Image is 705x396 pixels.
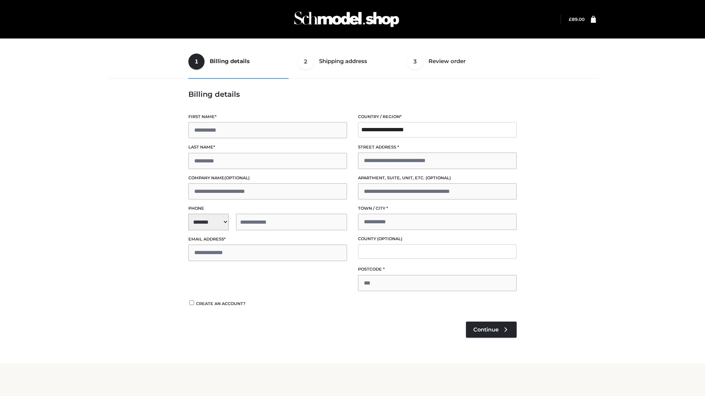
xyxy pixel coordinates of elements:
[224,175,250,180] span: (optional)
[466,322,517,338] a: Continue
[358,235,517,242] label: County
[358,144,517,151] label: Street address
[569,16,585,22] bdi: 89.00
[358,113,517,120] label: Country / Region
[188,113,347,120] label: First name
[292,5,402,34] img: Schmodel Admin 964
[358,175,517,181] label: Apartment, suite, unit, etc.
[358,266,517,273] label: Postcode
[188,144,347,151] label: Last name
[473,326,499,333] span: Continue
[188,205,347,212] label: Phone
[188,236,347,243] label: Email address
[188,175,347,181] label: Company name
[569,16,572,22] span: £
[188,300,195,305] input: Create an account?
[188,90,517,99] h3: Billing details
[196,301,246,306] span: Create an account?
[377,236,402,241] span: (optional)
[426,175,451,180] span: (optional)
[569,16,585,22] a: £89.00
[358,205,517,212] label: Town / City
